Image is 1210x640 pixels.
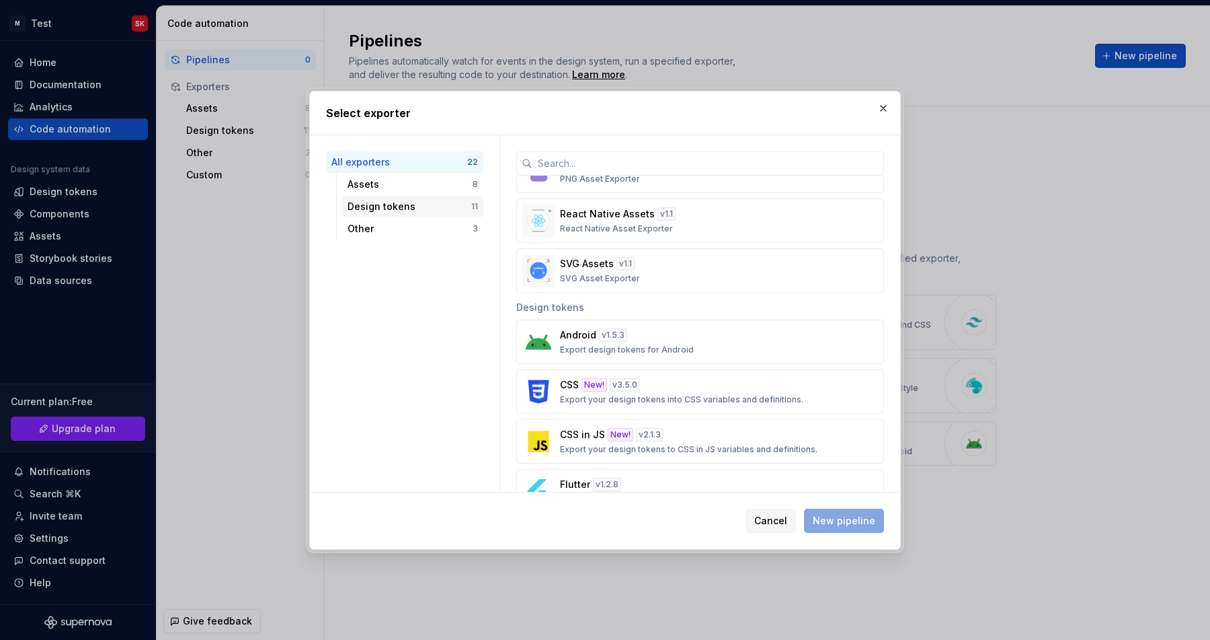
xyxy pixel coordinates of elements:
[610,378,640,392] div: v 3.5.0
[516,293,884,320] div: Design tokens
[342,196,483,217] button: Design tokens11
[560,207,655,221] p: React Native Assets
[616,257,635,271] div: v 1.1
[745,509,796,533] button: Cancel
[516,369,884,414] button: CSSNew!v3.5.0Export your design tokens into CSS variables and definitions.
[657,207,676,221] div: v 1.1
[326,105,884,121] h2: Select exporter
[608,428,633,441] div: New!
[473,223,478,234] div: 3
[560,273,640,284] p: SVG Asset Exporter
[467,157,478,168] div: 22
[560,444,817,455] p: Export your design tokens to CSS in JS variables and definitions.
[560,394,803,405] p: Export your design tokens into CSS variables and definitions.
[516,320,884,364] button: Androidv1.5.3Export design tokens for Android
[516,248,884,293] button: SVG Assetsv1.1SVG Asset Exporter
[754,514,787,528] span: Cancel
[326,151,483,173] button: All exporters22
[342,174,483,195] button: Assets8
[636,428,663,441] div: v 2.1.3
[593,478,621,491] div: v 1.2.8
[560,257,614,271] p: SVG Assets
[560,328,596,342] p: Android
[516,199,884,243] button: React Native Assetsv1.1React Native Asset Exporter
[516,419,884,464] button: CSS in JSNew!v2.1.3Export your design tokens to CSS in JS variables and definitions.
[560,378,579,392] p: CSS
[532,151,884,176] input: Search...
[560,174,640,184] p: PNG Asset Exporter
[342,218,483,240] button: Other3
[348,200,471,213] div: Design tokens
[599,328,627,342] div: v 1.5.3
[331,155,467,169] div: All exporters
[560,345,694,355] p: Export design tokens for Android
[516,469,884,513] button: Flutterv1.2.8Flutter token and style exporter
[471,201,478,212] div: 11
[560,478,590,491] p: Flutter
[348,178,473,191] div: Assets
[473,179,478,190] div: 8
[581,378,607,392] div: New!
[348,222,473,236] div: Other
[560,428,605,441] p: CSS in JS
[560,223,673,234] p: React Native Asset Exporter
